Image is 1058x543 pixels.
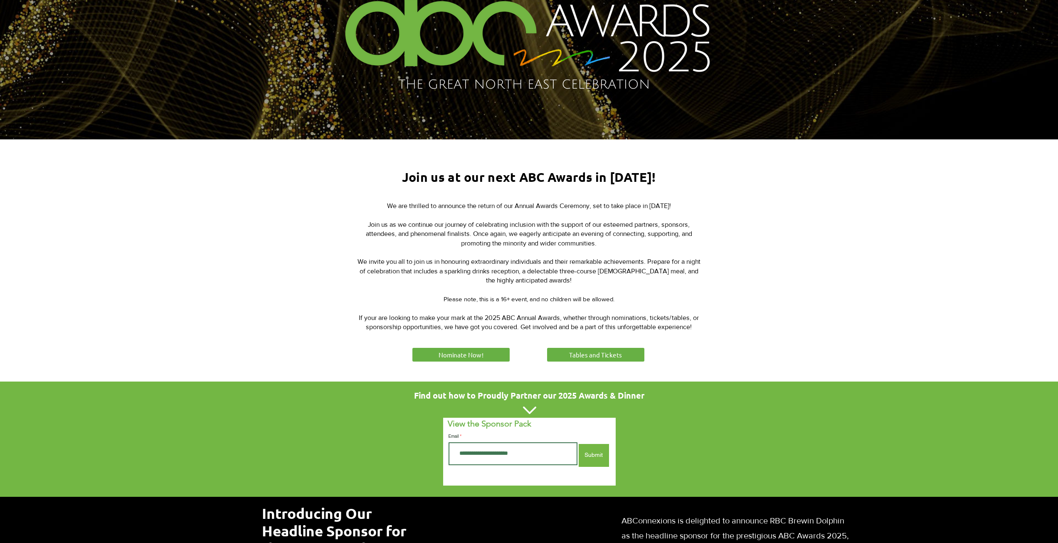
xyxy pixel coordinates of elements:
[411,347,511,363] a: Nominate Now!
[439,350,483,359] span: Nominate Now!
[584,451,603,459] span: Submit
[359,314,699,330] span: If your are looking to make your mark at the 2025 ABC Annual Awards, whether through nominations,...
[579,444,609,467] button: Submit
[448,419,531,429] span: View the Sponsor Pack
[358,258,700,284] span: We invite you all to join us in honouring extraordinary individuals and their remarkable achievem...
[366,221,692,247] span: Join us as we continue our journey of celebrating inclusion with the support of our esteemed part...
[449,434,577,439] label: Email
[402,169,656,185] span: Join us at our next ABC Awards in [DATE]!
[387,202,671,209] span: We are thrilled to announce the return of our Annual Awards Ceremony, set to take place in [DATE]!
[569,350,622,359] span: Tables and Tickets
[414,390,644,401] span: Find out how to Proudly Partner our 2025 Awards & Dinner
[444,295,614,302] span: Please note, this is a 16+ event, and no children will be allowed.
[546,347,646,363] a: Tables and Tickets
